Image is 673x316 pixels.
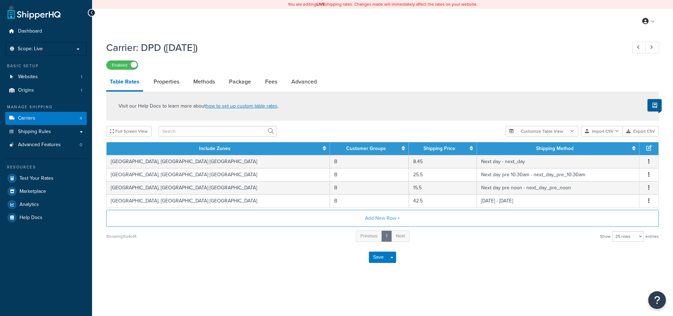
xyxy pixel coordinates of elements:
a: Marketplace [5,185,87,198]
div: Resources [5,164,87,170]
button: Full Screen View [106,126,152,137]
span: 0 [80,142,82,148]
span: Marketplace [19,189,46,195]
li: Carriers [5,112,87,125]
td: 15.5 [409,181,477,194]
a: Package [226,73,255,90]
span: Previous [360,232,377,239]
td: [DATE] - [DATE] [477,194,639,207]
span: entries [645,231,659,241]
a: Shipping Price [423,145,455,152]
a: Next [391,230,410,242]
button: Add New Row + [106,210,659,227]
span: Help Docs [19,215,42,221]
span: Shipping Rules [18,129,51,135]
span: Analytics [19,202,39,208]
a: how to set up custom table rates [206,102,278,110]
button: Save [369,252,388,263]
span: Advanced Features [18,142,61,148]
td: 42.5 [409,194,477,207]
a: Next Record [645,42,659,53]
a: Fees [262,73,281,90]
td: [GEOGRAPHIC_DATA], [GEOGRAPHIC_DATA] [GEOGRAPHIC_DATA] [107,194,330,207]
span: Test Your Rates [19,176,53,182]
span: Origins [18,87,34,93]
button: Import CSV [581,126,623,137]
label: Enabled [107,61,138,69]
button: Export CSV [623,126,659,137]
span: Websites [18,74,38,80]
li: Advanced Features [5,138,87,151]
td: B [330,194,409,207]
span: Show [600,231,611,241]
span: 4 [80,115,82,121]
a: Customer Groups [346,145,386,152]
a: 1 [381,230,392,242]
div: Showing 1 to 4 of 4 [106,231,137,241]
button: Show Help Docs [648,99,662,111]
a: Previous [356,230,382,242]
a: Websites1 [5,70,87,84]
a: Methods [190,73,218,90]
a: Analytics [5,198,87,211]
a: Advanced Features0 [5,138,87,151]
a: Properties [150,73,183,90]
b: LIVE [316,1,325,7]
td: [GEOGRAPHIC_DATA], [GEOGRAPHIC_DATA] [GEOGRAPHIC_DATA] [107,155,330,168]
span: Dashboard [18,28,42,34]
h1: Carrier: DPD ([DATE]) [106,41,619,54]
span: Scope: Live [18,46,43,52]
td: [GEOGRAPHIC_DATA], [GEOGRAPHIC_DATA] [GEOGRAPHIC_DATA] [107,168,330,181]
div: Manage Shipping [5,104,87,110]
td: Next day pre 10.30am - next_day_pre_10.30am [477,168,639,181]
input: Search [159,126,277,137]
span: 1 [81,74,82,80]
p: Visit our Help Docs to learn more about . [119,102,279,110]
td: B [330,181,409,194]
li: Websites [5,70,87,84]
span: Carriers [18,115,35,121]
td: Next day - next_day [477,155,639,168]
a: Carriers4 [5,112,87,125]
a: Test Your Rates [5,172,87,185]
a: Shipping Method [536,145,574,152]
a: Previous Record [632,42,646,53]
span: 1 [81,87,82,93]
a: Table Rates [106,73,143,92]
button: Open Resource Center [648,291,666,309]
div: Basic Setup [5,63,87,69]
a: Origins1 [5,84,87,97]
a: Help Docs [5,211,87,224]
span: Next [396,232,405,239]
button: Customize Table View [506,126,578,137]
td: Next day pre noon - next_day_pre_noon [477,181,639,194]
a: Shipping Rules [5,125,87,138]
td: B [330,168,409,181]
td: [GEOGRAPHIC_DATA], [GEOGRAPHIC_DATA] [GEOGRAPHIC_DATA] [107,181,330,194]
a: Advanced [288,73,320,90]
li: Origins [5,84,87,97]
td: 25.5 [409,168,477,181]
td: 8.45 [409,155,477,168]
a: Include Zones [199,145,230,152]
a: Dashboard [5,25,87,38]
td: B [330,155,409,168]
